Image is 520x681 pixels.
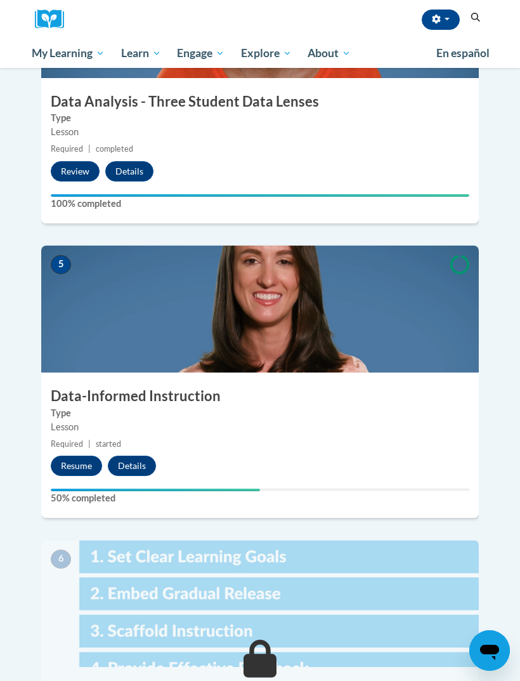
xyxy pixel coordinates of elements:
div: Lesson [51,420,469,434]
a: Engage [169,39,233,68]
button: Account Settings [422,10,460,30]
a: About [300,39,360,68]
button: Search [466,10,485,25]
a: Learn [113,39,169,68]
button: Details [105,161,153,182]
img: Logo brand [35,10,73,29]
span: 6 [51,550,71,569]
span: Learn [121,46,161,61]
span: My Learning [32,46,105,61]
span: 5 [51,255,71,274]
span: Required [51,439,83,449]
img: Course Image [41,246,479,373]
span: Engage [177,46,224,61]
span: started [96,439,121,449]
div: Lesson [51,125,469,139]
span: About [308,46,351,61]
label: 100% completed [51,197,469,211]
label: Type [51,406,469,420]
span: Explore [241,46,292,61]
a: My Learning [23,39,113,68]
a: En español [428,40,498,67]
span: En español [436,46,490,60]
div: Main menu [22,39,498,68]
a: Explore [233,39,300,68]
label: 50% completed [51,491,469,505]
button: Review [51,161,100,182]
span: | [88,439,91,449]
h3: Data-Informed Instruction [41,387,479,406]
span: Required [51,144,83,154]
button: Resume [51,456,102,476]
button: Details [108,456,156,476]
span: completed [96,144,133,154]
div: Your progress [51,489,260,491]
iframe: Button to launch messaging window, conversation in progress [469,630,510,671]
a: Cox Campus [35,10,73,29]
h3: Data Analysis - Three Student Data Lenses [41,92,479,112]
div: Your progress [51,194,469,197]
img: Course Image [41,540,479,667]
label: Type [51,111,469,125]
span: | [88,144,91,154]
